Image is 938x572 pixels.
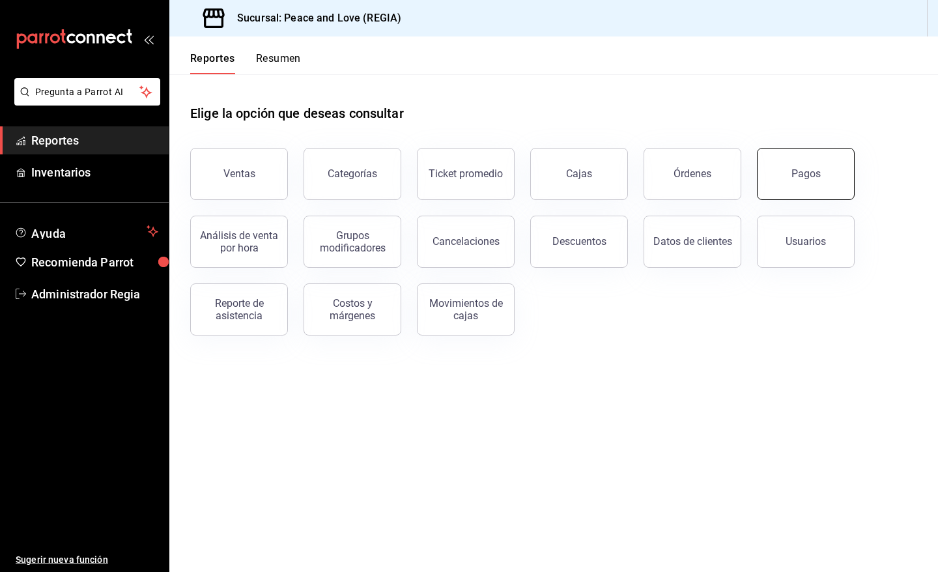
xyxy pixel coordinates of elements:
a: Pregunta a Parrot AI [9,94,160,108]
button: Ventas [190,148,288,200]
div: Reporte de asistencia [199,297,279,322]
button: Reporte de asistencia [190,283,288,336]
button: Descuentos [530,216,628,268]
button: Grupos modificadores [304,216,401,268]
div: Pagos [791,167,821,180]
div: Análisis de venta por hora [199,229,279,254]
span: Ayuda [31,223,141,239]
div: Cancelaciones [433,235,500,248]
div: Descuentos [552,235,606,248]
h3: Sucursal: Peace and Love (REGIA) [227,10,401,26]
button: Pregunta a Parrot AI [14,78,160,106]
span: Reportes [31,132,158,149]
h1: Elige la opción que deseas consultar [190,104,404,123]
div: Ventas [223,167,255,180]
div: Ticket promedio [429,167,503,180]
div: navigation tabs [190,52,301,74]
button: Movimientos de cajas [417,283,515,336]
div: Categorías [328,167,377,180]
div: Costos y márgenes [312,297,393,322]
button: Usuarios [757,216,855,268]
button: open_drawer_menu [143,34,154,44]
span: Recomienda Parrot [31,253,158,271]
span: Sugerir nueva función [16,553,158,567]
div: Usuarios [786,235,826,248]
div: Órdenes [674,167,711,180]
span: Pregunta a Parrot AI [35,85,140,99]
div: Grupos modificadores [312,229,393,254]
button: Ticket promedio [417,148,515,200]
button: Cancelaciones [417,216,515,268]
button: Pagos [757,148,855,200]
div: Movimientos de cajas [425,297,506,322]
button: Reportes [190,52,235,74]
button: Análisis de venta por hora [190,216,288,268]
button: Costos y márgenes [304,283,401,336]
button: Categorías [304,148,401,200]
button: Datos de clientes [644,216,741,268]
div: Datos de clientes [653,235,732,248]
span: Inventarios [31,164,158,181]
button: Cajas [530,148,628,200]
button: Resumen [256,52,301,74]
div: Cajas [566,167,592,180]
button: Órdenes [644,148,741,200]
span: Administrador Regia [31,285,158,303]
